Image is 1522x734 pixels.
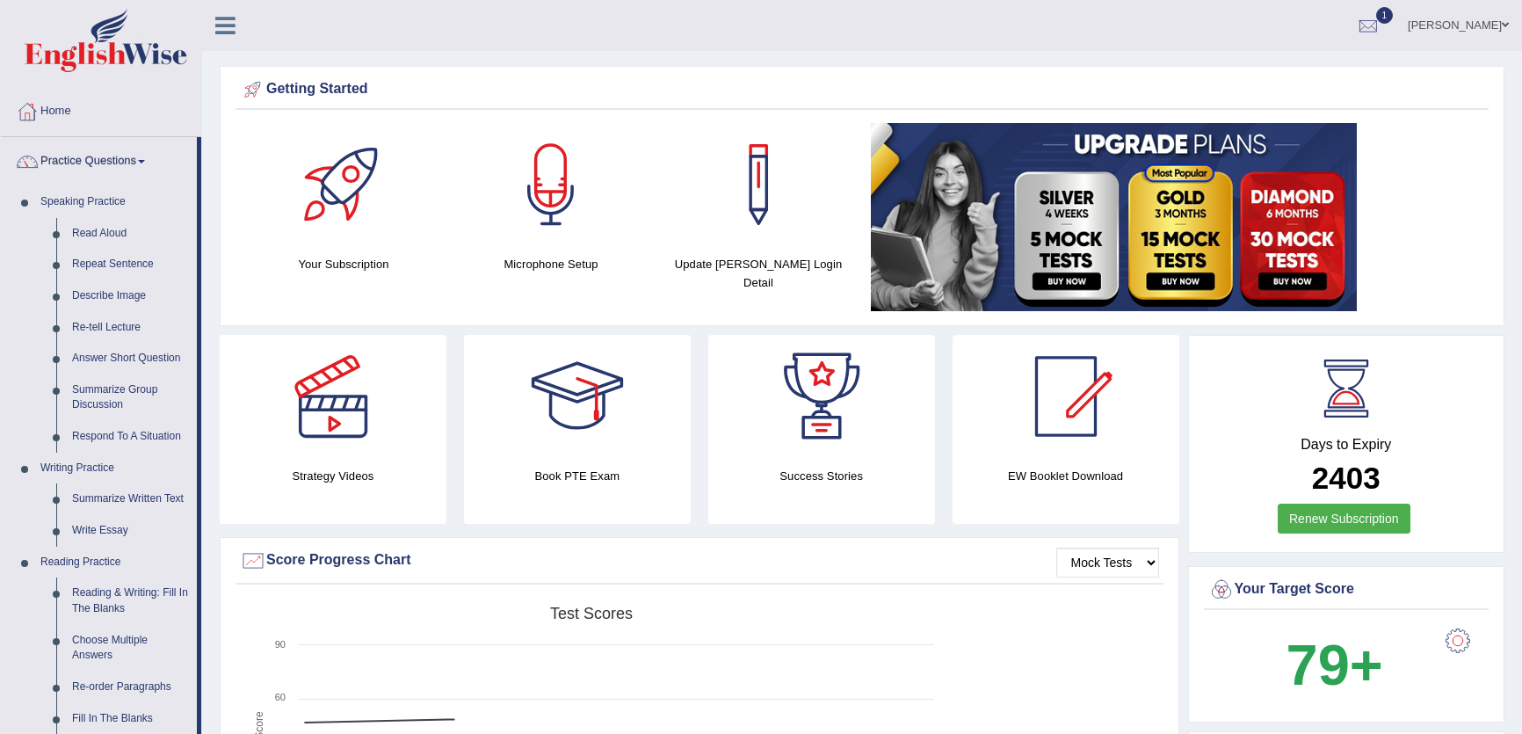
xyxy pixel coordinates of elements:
[64,374,197,421] a: Summarize Group Discussion
[240,548,1159,574] div: Score Progress Chart
[1208,437,1485,453] h4: Days to Expiry
[708,467,935,485] h4: Success Stories
[33,186,197,218] a: Speaking Practice
[64,515,197,547] a: Write Essay
[456,255,646,273] h4: Microphone Setup
[1278,504,1410,534] a: Renew Subscription
[64,280,197,312] a: Describe Image
[64,343,197,374] a: Answer Short Question
[1,137,197,181] a: Practice Questions
[64,578,197,624] a: Reading & Writing: Fill In The Blanks
[64,672,197,703] a: Re-order Paragraphs
[275,639,286,650] text: 90
[64,421,197,453] a: Respond To A Situation
[663,255,853,292] h4: Update [PERSON_NAME] Login Detail
[1286,633,1383,697] b: 79+
[64,625,197,672] a: Choose Multiple Answers
[64,483,197,515] a: Summarize Written Text
[1208,577,1485,603] div: Your Target Score
[550,605,633,622] tspan: Test scores
[1,87,201,131] a: Home
[33,453,197,484] a: Writing Practice
[464,467,691,485] h4: Book PTE Exam
[871,123,1357,311] img: small5.jpg
[275,692,286,702] text: 60
[953,467,1179,485] h4: EW Booklet Download
[64,312,197,344] a: Re-tell Lecture
[64,218,197,250] a: Read Aloud
[1376,7,1394,24] span: 1
[249,255,438,273] h4: Your Subscription
[64,249,197,280] a: Repeat Sentence
[1312,461,1381,495] b: 2403
[240,76,1484,103] div: Getting Started
[33,547,197,578] a: Reading Practice
[220,467,446,485] h4: Strategy Videos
